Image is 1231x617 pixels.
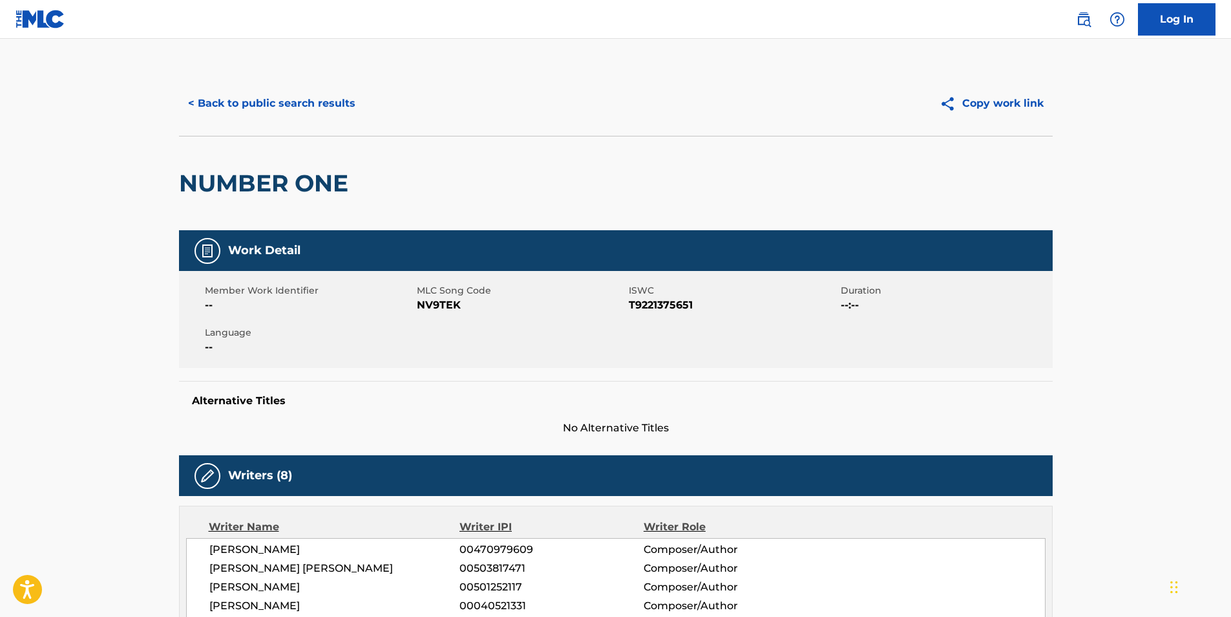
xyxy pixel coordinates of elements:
img: Copy work link [940,96,962,112]
span: [PERSON_NAME] [209,542,460,557]
span: Composer/Author [644,542,811,557]
img: Work Detail [200,243,215,259]
span: [PERSON_NAME] [209,579,460,595]
span: ISWC [629,284,837,298]
span: --:-- [841,298,1049,313]
div: Writer IPI [459,519,644,535]
div: Help [1104,6,1130,32]
div: Writer Role [644,519,811,535]
span: -- [205,298,414,313]
a: Public Search [1071,6,1097,32]
span: [PERSON_NAME] [PERSON_NAME] [209,561,460,576]
span: Member Work Identifier [205,284,414,298]
button: Copy work link [931,87,1053,120]
span: Composer/Author [644,598,811,614]
h2: NUMBER ONE [179,169,355,198]
span: NV9TEK [417,298,626,313]
span: [PERSON_NAME] [209,598,460,614]
img: Writers [200,468,215,484]
img: MLC Logo [16,10,65,28]
button: < Back to public search results [179,87,364,120]
h5: Alternative Titles [192,395,1040,407]
span: T9221375651 [629,298,837,313]
span: Language [205,326,414,340]
h5: Writers (8) [228,468,292,483]
a: Log In [1138,3,1215,36]
span: -- [205,340,414,355]
span: 00503817471 [459,561,643,576]
div: Writer Name [209,519,460,535]
span: 00501252117 [459,579,643,595]
span: 00470979609 [459,542,643,557]
img: help [1110,12,1125,27]
iframe: Chat Widget [1166,555,1231,617]
img: search [1076,12,1091,27]
span: Duration [841,284,1049,298]
span: Composer/Author [644,579,811,595]
span: Composer/Author [644,561,811,576]
span: MLC Song Code [417,284,626,298]
h5: Work Detail [228,243,300,258]
span: No Alternative Titles [179,420,1053,436]
div: Drag [1170,568,1178,607]
span: 00040521331 [459,598,643,614]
